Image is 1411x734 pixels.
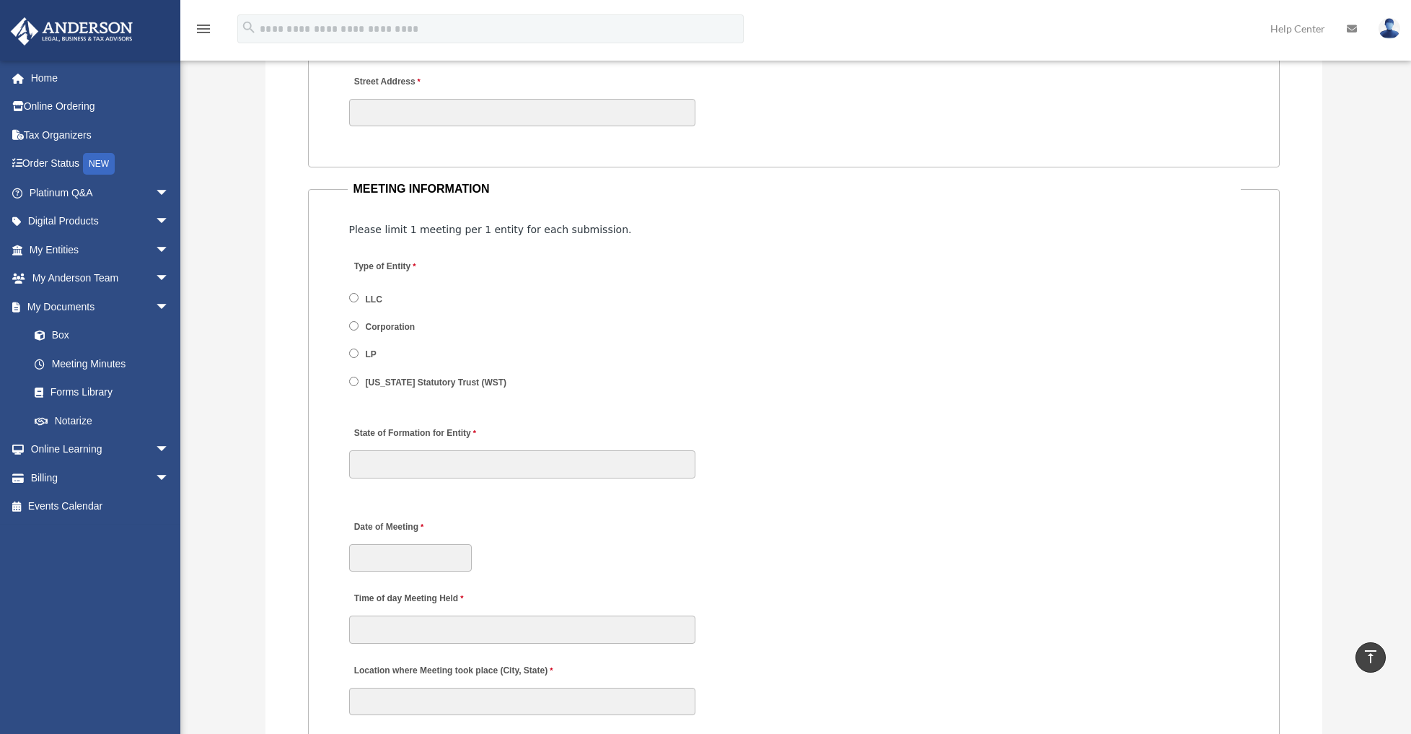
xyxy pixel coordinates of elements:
a: Billingarrow_drop_down [10,463,191,492]
i: menu [195,20,212,38]
a: Notarize [20,406,191,435]
a: Online Learningarrow_drop_down [10,435,191,464]
label: Location where Meeting took place (City, State) [349,662,557,681]
span: arrow_drop_down [155,435,184,465]
img: Anderson Advisors Platinum Portal [6,17,137,45]
label: LLC [361,293,388,306]
a: Events Calendar [10,492,191,521]
label: Corporation [361,321,421,334]
a: Forms Library [20,378,191,407]
label: [US_STATE] Statutory Trust (WST) [361,376,512,389]
legend: MEETING INFORMATION [348,179,1241,199]
a: My Anderson Teamarrow_drop_down [10,264,191,293]
span: arrow_drop_down [155,178,184,208]
span: arrow_drop_down [155,292,184,322]
label: LP [361,349,382,362]
a: Digital Productsarrow_drop_down [10,207,191,236]
span: arrow_drop_down [155,235,184,265]
div: NEW [83,153,115,175]
label: Type of Entity [349,258,486,277]
a: My Entitiesarrow_drop_down [10,235,191,264]
a: My Documentsarrow_drop_down [10,292,191,321]
a: Online Ordering [10,92,191,121]
label: State of Formation for Entity [349,424,480,444]
a: Home [10,64,191,92]
a: Order StatusNEW [10,149,191,179]
a: menu [195,25,212,38]
a: Meeting Minutes [20,349,184,378]
i: search [241,19,257,35]
span: arrow_drop_down [155,264,184,294]
label: Time of day Meeting Held [349,590,486,609]
span: Please limit 1 meeting per 1 entity for each submission. [349,224,632,235]
label: Street Address [349,73,486,92]
span: arrow_drop_down [155,463,184,493]
span: arrow_drop_down [155,207,184,237]
a: Platinum Q&Aarrow_drop_down [10,178,191,207]
a: vertical_align_top [1355,642,1386,673]
a: Tax Organizers [10,121,191,149]
i: vertical_align_top [1362,648,1379,665]
label: Date of Meeting [349,517,486,537]
a: Box [20,321,191,350]
img: User Pic [1379,18,1400,39]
